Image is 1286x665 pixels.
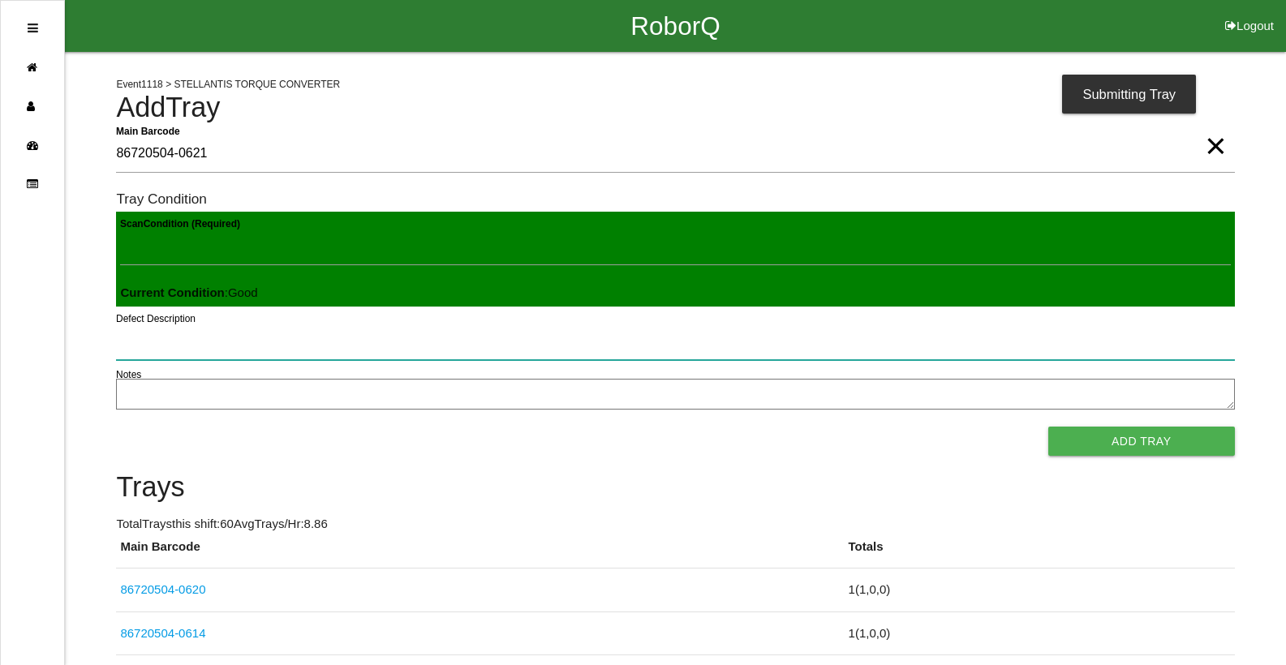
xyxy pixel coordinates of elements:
p: Total Trays this shift: 60 Avg Trays /Hr: 8.86 [116,515,1234,534]
b: Scan Condition (Required) [120,218,240,230]
label: Defect Description [116,311,196,326]
span: : Good [120,285,257,299]
span: Event 1118 > STELLANTIS TORQUE CONVERTER [116,79,340,90]
td: 1 ( 1 , 0 , 0 ) [845,611,1235,655]
a: 86720504-0620 [120,582,205,596]
h4: Trays [116,472,1234,503]
span: Clear Input [1205,114,1226,146]
input: Required [116,135,1234,173]
th: Totals [845,538,1235,568]
h6: Tray Condition [116,191,1234,207]
button: Add Tray [1048,427,1235,456]
a: 86720504-0614 [120,626,205,640]
b: Current Condition [120,285,224,299]
td: 1 ( 1 , 0 , 0 ) [845,568,1235,612]
div: Submitting Tray [1062,75,1196,114]
b: Main Barcode [116,125,180,136]
th: Main Barcode [116,538,844,568]
h4: Add Tray [116,92,1234,123]
div: Open [28,9,38,48]
label: Notes [116,367,141,382]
